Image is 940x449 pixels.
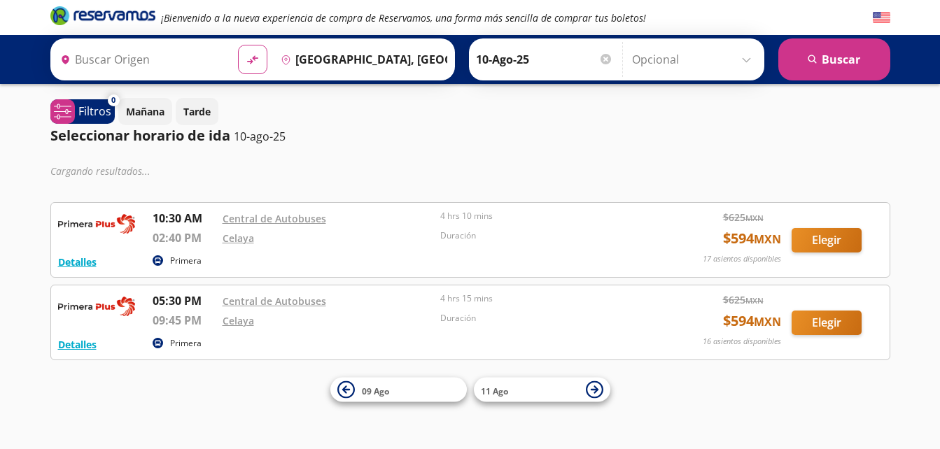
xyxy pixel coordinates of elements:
[481,385,508,397] span: 11 Ago
[153,210,216,227] p: 10:30 AM
[723,228,781,249] span: $ 594
[50,125,230,146] p: Seleccionar horario de ida
[58,337,97,352] button: Detalles
[234,128,286,145] p: 10-ago-25
[126,104,164,119] p: Mañana
[50,5,155,26] i: Brand Logo
[745,295,764,306] small: MXN
[183,104,211,119] p: Tarde
[754,314,781,329] small: MXN
[118,98,172,125] button: Mañana
[58,210,135,238] img: RESERVAMOS
[161,11,646,24] em: ¡Bienvenido a la nueva experiencia de compra de Reservamos, una forma más sencilla de comprar tus...
[55,42,227,77] input: Buscar Origen
[362,385,389,397] span: 09 Ago
[778,38,890,80] button: Buscar
[176,98,218,125] button: Tarde
[476,42,613,77] input: Elegir Fecha
[330,378,467,402] button: 09 Ago
[223,231,254,245] a: Celaya
[50,164,150,178] em: Cargando resultados ...
[78,103,111,120] p: Filtros
[745,213,764,223] small: MXN
[170,337,202,350] p: Primera
[632,42,757,77] input: Opcional
[440,210,652,222] p: 4 hrs 10 mins
[703,253,781,265] p: 17 asientos disponibles
[170,255,202,267] p: Primera
[723,292,764,307] span: $ 625
[153,292,216,309] p: 05:30 PM
[474,378,610,402] button: 11 Ago
[440,292,652,305] p: 4 hrs 15 mins
[723,311,781,332] span: $ 594
[440,312,652,325] p: Duración
[792,311,862,335] button: Elegir
[58,292,135,320] img: RESERVAMOS
[223,212,326,225] a: Central de Autobuses
[111,94,115,106] span: 0
[275,42,447,77] input: Buscar Destino
[50,99,115,124] button: 0Filtros
[703,336,781,348] p: 16 asientos disponibles
[153,229,216,246] p: 02:40 PM
[50,5,155,30] a: Brand Logo
[723,210,764,224] span: $ 625
[153,312,216,329] p: 09:45 PM
[223,294,326,308] a: Central de Autobuses
[440,229,652,242] p: Duración
[223,314,254,327] a: Celaya
[792,228,862,252] button: Elegir
[873,9,890,27] button: English
[754,231,781,247] small: MXN
[58,255,97,269] button: Detalles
